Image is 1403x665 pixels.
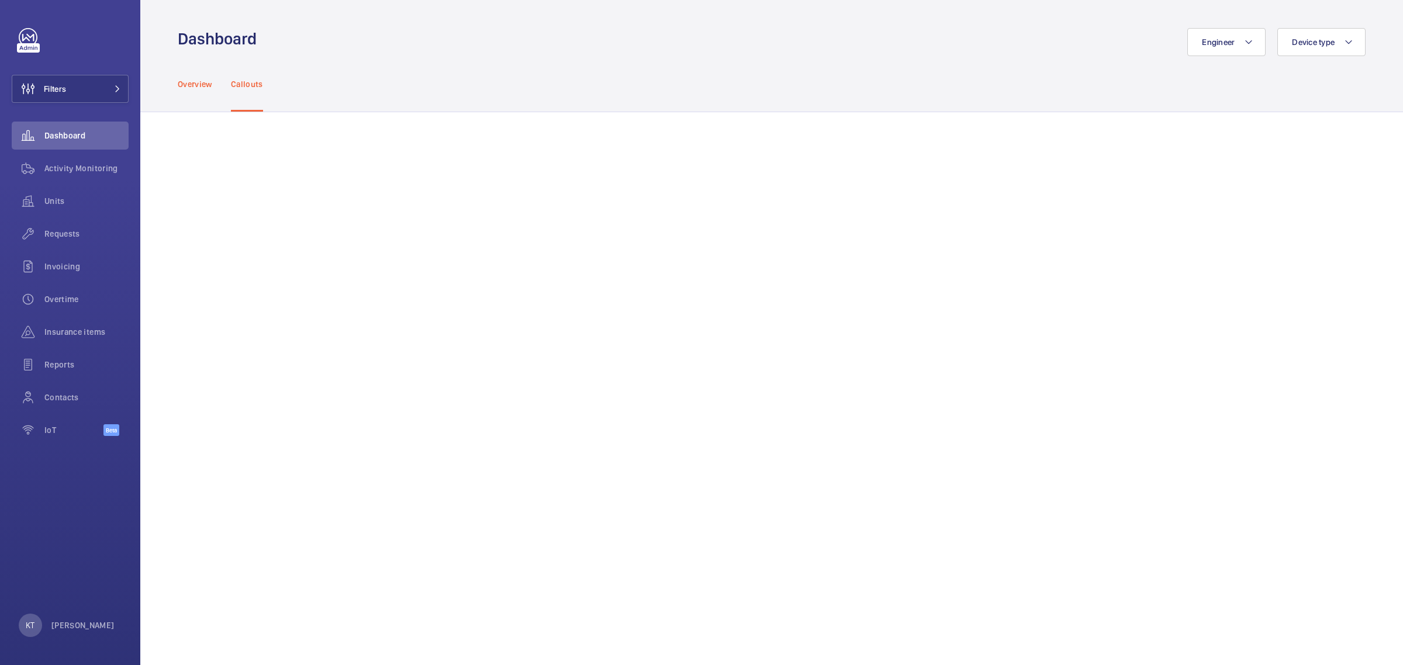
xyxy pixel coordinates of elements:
span: Insurance items [44,326,129,338]
p: Callouts [231,78,263,90]
button: Device type [1277,28,1366,56]
span: Filters [44,83,66,95]
span: Contacts [44,392,129,403]
span: Overtime [44,293,129,305]
span: Dashboard [44,130,129,141]
span: Reports [44,359,129,370]
p: Overview [178,78,212,90]
p: KT [26,619,34,631]
span: IoT [44,424,103,436]
h1: Dashboard [178,28,264,50]
span: Engineer [1202,37,1235,47]
button: Engineer [1187,28,1266,56]
span: Invoicing [44,261,129,272]
span: Beta [103,424,119,436]
span: Device type [1292,37,1335,47]
button: Filters [12,75,129,103]
span: Activity Monitoring [44,162,129,174]
p: [PERSON_NAME] [51,619,115,631]
span: Requests [44,228,129,240]
span: Units [44,195,129,207]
